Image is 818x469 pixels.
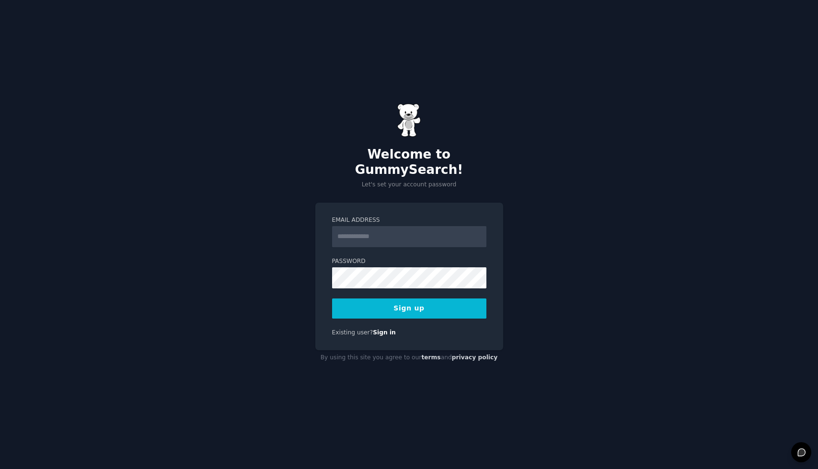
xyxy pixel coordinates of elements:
img: Gummy Bear [397,103,421,137]
span: Existing user? [332,329,373,336]
button: Sign up [332,298,486,319]
div: By using this site you agree to our and [315,350,503,366]
label: Email Address [332,216,486,225]
p: Let's set your account password [315,181,503,189]
label: Password [332,257,486,266]
a: terms [421,354,440,361]
h2: Welcome to GummySearch! [315,147,503,177]
a: privacy policy [452,354,498,361]
a: Sign in [373,329,396,336]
